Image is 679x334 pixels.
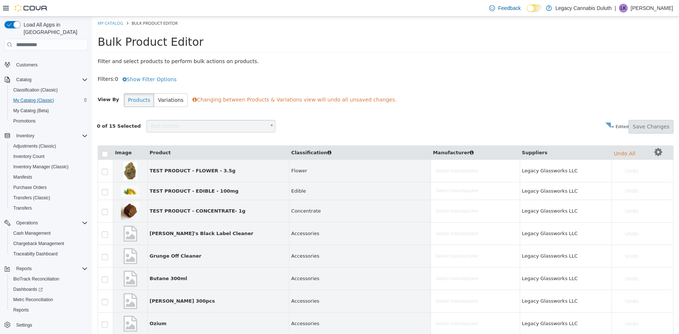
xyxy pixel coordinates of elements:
span: Manifests [13,174,32,180]
span: Settings [13,320,88,330]
span: Inventory Manager (Classic) [13,164,69,170]
a: Dashboards [7,284,91,295]
span: Manifests [10,173,88,182]
span: Chargeback Management [10,239,88,248]
span: Reports [13,307,29,313]
span: Transfers [13,205,32,211]
a: Bulk Actions [54,103,183,116]
span: Accessories [199,213,337,221]
a: Transfers [10,204,35,213]
a: Adjustments (Classic) [10,142,59,151]
a: Select manufacturer [339,206,427,228]
strong: Ozium [58,303,195,311]
a: My Catalog [6,4,31,9]
button: Operations [13,218,41,227]
span: Flower [199,151,337,158]
a: Select manufacturer [339,228,427,251]
span: View By [6,80,27,86]
button: Undo [529,188,550,202]
a: Cash Management [10,229,53,238]
span: Reports [16,266,32,272]
a: Traceabilty Dashboard [10,249,60,258]
span: Dashboards [10,285,88,294]
span: 0 [23,59,26,65]
span: Operations [16,220,38,226]
a: Select manufacturer [339,296,427,318]
button: BioTrack Reconciliation [7,274,91,284]
a: Inventory Count [10,152,48,161]
button: Cash Management [7,228,91,238]
span: Concentrate [199,191,337,198]
span: Customers [13,60,88,69]
span: Reports [13,264,88,273]
img: missing-image.png [30,208,47,226]
button: Catalog [1,75,91,85]
span: Bulk Product Editor [39,4,86,9]
th: Suppliers [428,129,520,143]
a: Manifests [10,173,35,182]
img: 150 [31,145,45,163]
button: Reports [1,264,91,274]
a: Select manufacturer [339,273,427,296]
span: Inventory Count [10,152,88,161]
span: Catalog [13,75,88,84]
button: Inventory Count [7,151,91,162]
button: Inventory [1,131,91,141]
span: Cash Management [10,229,88,238]
span: Purchase Orders [10,183,88,192]
a: Promotions [10,117,39,125]
a: Select manufacturer [339,251,427,273]
span: Promotions [10,117,88,125]
img: missing-image.png [30,298,47,316]
span: Operations [13,218,88,227]
span: Metrc Reconciliation [10,295,88,304]
span: Select manufacturer [339,143,427,165]
input: Dark Mode [527,4,542,12]
p: Filter and select products to perform bulk actions on products. [6,41,581,49]
button: Undo [529,168,550,181]
a: My Catalog (Beta) [10,106,52,115]
button: Traceabilty Dashboard [7,249,91,259]
span: Adjustments (Classic) [10,142,88,151]
span: Legacy Glassworks LLC [430,151,518,158]
span: Reports [10,306,88,314]
button: Transfers [7,203,91,213]
button: Transfers (Classic) [7,193,91,203]
span: Settings [16,322,32,328]
span: Chargeback Management [13,241,64,247]
span: Bulk Product Editor [6,19,111,32]
a: BioTrack Reconciliation [10,275,62,283]
a: Chargeback Management [10,239,67,248]
span: Legacy Glassworks LLC [430,258,518,266]
strong: Grunge Off Cleaner [58,236,195,243]
button: Undo [529,148,550,161]
span: Accessories [199,236,337,243]
div: Lindsey Koens [619,4,628,13]
a: Purchase Orders [10,183,50,192]
a: Metrc Reconciliation [10,295,56,304]
span: Metrc Reconciliation [13,297,53,303]
span: Catalog [16,77,31,83]
span: Load All Apps in [GEOGRAPHIC_DATA] [21,21,88,36]
span: BioTrack Reconciliation [13,276,59,282]
button: Variations [62,77,95,90]
span: Inventory Manager (Classic) [10,162,88,171]
button: Show Filter Options [26,56,88,70]
a: Classification (Classic) [10,86,61,94]
span: Adjustments (Classic) [13,143,56,149]
img: Cova [15,4,48,12]
span: Inventory Count [13,154,45,159]
span: Classification (Classic) [10,86,88,94]
button: Products [32,77,62,90]
p: [PERSON_NAME] [631,4,673,13]
button: Catalog [13,75,34,84]
span: Accessories [199,258,337,266]
span: Legacy Glassworks LLC [430,281,518,288]
span: = Edited [519,108,536,113]
a: Select manufacturer [339,166,427,183]
a: Customers [13,61,41,69]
